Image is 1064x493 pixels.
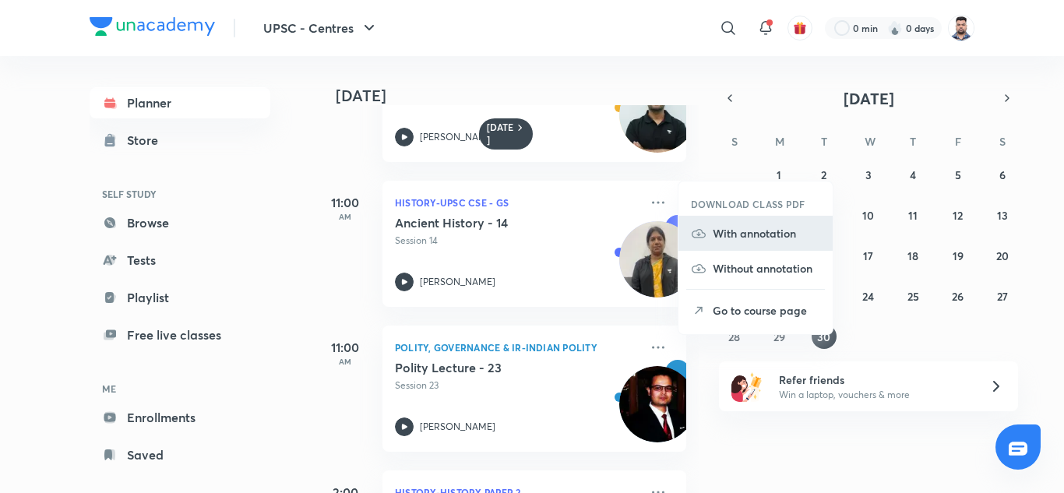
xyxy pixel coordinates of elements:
[856,243,881,268] button: September 17, 2025
[955,134,961,149] abbr: Friday
[487,121,514,146] h6: [DATE]
[713,260,820,276] p: Without annotation
[908,208,918,223] abbr: September 11, 2025
[817,329,830,344] abbr: September 30, 2025
[90,125,270,156] a: Store
[90,245,270,276] a: Tests
[990,283,1015,308] button: September 27, 2025
[946,243,971,268] button: September 19, 2025
[999,134,1006,149] abbr: Saturday
[862,208,874,223] abbr: September 10, 2025
[946,162,971,187] button: September 5, 2025
[990,243,1015,268] button: September 20, 2025
[766,324,791,349] button: September 29, 2025
[90,17,215,36] img: Company Logo
[900,202,925,227] button: September 11, 2025
[314,338,376,357] h5: 11:00
[90,207,270,238] a: Browse
[420,420,495,434] p: [PERSON_NAME]
[314,357,376,366] p: AM
[999,167,1006,182] abbr: September 6, 2025
[946,283,971,308] button: September 26, 2025
[731,371,763,402] img: referral
[336,86,702,105] h4: [DATE]
[865,134,876,149] abbr: Wednesday
[773,329,785,344] abbr: September 29, 2025
[863,248,873,263] abbr: September 17, 2025
[907,289,919,304] abbr: September 25, 2025
[952,289,964,304] abbr: September 26, 2025
[997,208,1008,223] abbr: September 13, 2025
[420,275,495,289] p: [PERSON_NAME]
[395,193,639,212] p: History-UPSC CSE - GS
[900,243,925,268] button: September 18, 2025
[254,12,388,44] button: UPSC - Centres
[90,439,270,470] a: Saved
[395,215,589,231] h5: Ancient History - 14
[713,225,820,241] p: With annotation
[865,167,872,182] abbr: September 3, 2025
[779,372,971,388] h6: Refer friends
[90,181,270,207] h6: SELF STUDY
[948,15,974,41] img: Maharaj Singh
[90,402,270,433] a: Enrollments
[907,248,918,263] abbr: September 18, 2025
[955,167,961,182] abbr: September 5, 2025
[314,212,376,221] p: AM
[787,16,812,40] button: avatar
[887,20,903,36] img: streak
[777,167,781,182] abbr: September 1, 2025
[812,324,837,349] button: September 30, 2025
[766,162,791,187] button: September 1, 2025
[741,87,996,109] button: [DATE]
[775,134,784,149] abbr: Monday
[731,134,738,149] abbr: Sunday
[90,375,270,402] h6: ME
[844,88,894,109] span: [DATE]
[900,283,925,308] button: September 25, 2025
[910,134,916,149] abbr: Thursday
[821,167,826,182] abbr: September 2, 2025
[314,193,376,212] h5: 11:00
[713,302,820,319] p: Go to course page
[395,360,589,375] h5: Polity Lecture - 23
[953,248,964,263] abbr: September 19, 2025
[990,162,1015,187] button: September 6, 2025
[728,329,740,344] abbr: September 28, 2025
[722,324,747,349] button: September 28, 2025
[990,202,1015,227] button: September 13, 2025
[420,130,495,144] p: [PERSON_NAME]
[821,134,827,149] abbr: Tuesday
[90,282,270,313] a: Playlist
[953,208,963,223] abbr: September 12, 2025
[862,289,874,304] abbr: September 24, 2025
[691,197,805,211] h6: DOWNLOAD CLASS PDF
[946,202,971,227] button: September 12, 2025
[900,162,925,187] button: September 4, 2025
[395,379,639,393] p: Session 23
[90,17,215,40] a: Company Logo
[856,162,881,187] button: September 3, 2025
[910,167,916,182] abbr: September 4, 2025
[997,289,1008,304] abbr: September 27, 2025
[793,21,807,35] img: avatar
[779,388,971,402] p: Win a laptop, vouchers & more
[90,87,270,118] a: Planner
[90,319,270,350] a: Free live classes
[127,131,167,150] div: Store
[856,202,881,227] button: September 10, 2025
[856,283,881,308] button: September 24, 2025
[395,338,639,357] p: Polity, Governance & IR-Indian Polity
[996,248,1009,263] abbr: September 20, 2025
[812,162,837,187] button: September 2, 2025
[395,234,639,248] p: Session 14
